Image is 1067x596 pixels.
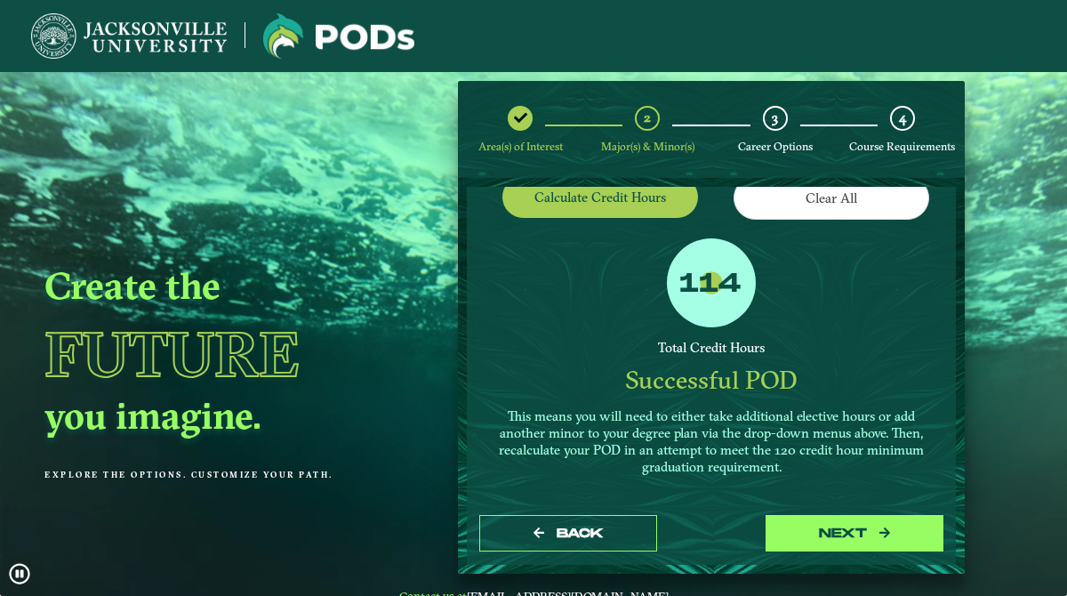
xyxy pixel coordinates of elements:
[679,268,742,302] label: 114
[899,109,906,126] span: 4
[31,13,227,59] img: Jacksonville University logo
[485,365,937,396] div: Successful POD
[557,526,604,541] span: Back
[772,109,778,126] span: 3
[478,140,563,153] span: Area(s) of Interest
[485,340,937,357] div: Total Credit Hours
[644,109,651,126] span: 2
[44,262,414,309] h2: Create the
[502,176,698,218] button: Calculate credit hours
[44,315,414,392] h1: Future
[601,140,694,153] span: Major(s) & Minor(s)
[263,13,414,59] img: Jacksonville University logo
[44,470,414,479] p: Explore the options. Customize your path.
[485,408,937,475] p: This means you will need to either take additional elective hours or add another minor to your de...
[849,140,955,153] span: Course Requirements
[734,176,929,220] button: Clear All
[766,515,943,552] button: next
[44,392,414,439] h2: you imagine.
[479,515,657,552] button: Back
[738,140,813,153] span: Career Options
